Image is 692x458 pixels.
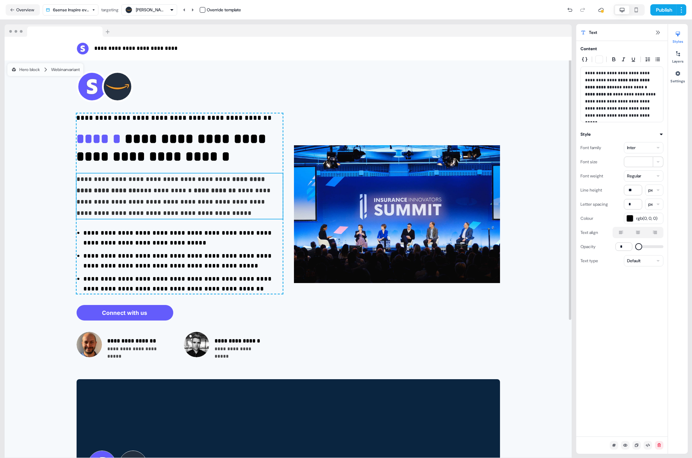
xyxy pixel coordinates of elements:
span: rgb(0, 0, 0) [636,215,661,222]
div: Inter [627,144,636,151]
div: Text type [580,255,598,266]
div: targeting [101,6,119,13]
div: Font size [580,156,597,168]
div: Colour [580,213,593,224]
div: Hero block [11,66,40,73]
div: Webinar variant [51,66,80,73]
button: rgb(0, 0, 0) [624,213,663,224]
button: Publish [650,4,676,16]
button: Connect with us [77,305,173,321]
button: Overview [6,4,40,16]
button: Settings [668,68,688,83]
div: Override template [207,6,241,13]
button: Style [580,131,663,138]
div: Opacity [580,241,596,252]
div: Content [580,45,597,52]
button: Inter [624,142,663,153]
img: Contact photo [184,332,209,357]
div: px [648,187,653,194]
button: [PERSON_NAME] [121,4,177,16]
button: Styles [668,28,688,44]
img: Contact photo [77,332,102,357]
div: Letter spacing [580,199,608,210]
div: [PERSON_NAME] [136,6,164,13]
div: px [648,201,653,208]
div: Default [627,257,640,264]
div: Font weight [580,170,603,182]
div: Text align [580,227,598,238]
button: Layers [668,48,688,64]
div: Font family [580,142,601,153]
span: Text [589,29,597,36]
div: Style [580,131,591,138]
img: Image [294,145,500,283]
div: Line height [580,184,602,196]
img: Browser topbar [5,24,113,37]
div: Regular [627,172,641,180]
div: 6sense Inspire event invite [53,6,90,13]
